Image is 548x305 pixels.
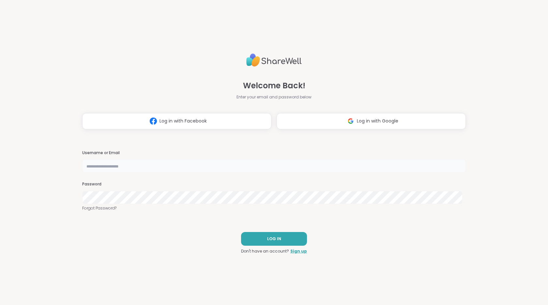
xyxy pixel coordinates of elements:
[241,232,307,246] button: LOG IN
[147,115,160,127] img: ShareWell Logomark
[82,182,466,187] h3: Password
[160,118,207,124] span: Log in with Facebook
[344,115,357,127] img: ShareWell Logomark
[82,205,466,211] a: Forgot Password?
[82,150,466,156] h3: Username or Email
[246,51,302,69] img: ShareWell Logo
[241,248,289,254] span: Don't have an account?
[243,80,305,92] span: Welcome Back!
[357,118,398,124] span: Log in with Google
[267,236,281,242] span: LOG IN
[277,113,466,129] button: Log in with Google
[290,248,307,254] a: Sign up
[82,113,271,129] button: Log in with Facebook
[236,94,312,100] span: Enter your email and password below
